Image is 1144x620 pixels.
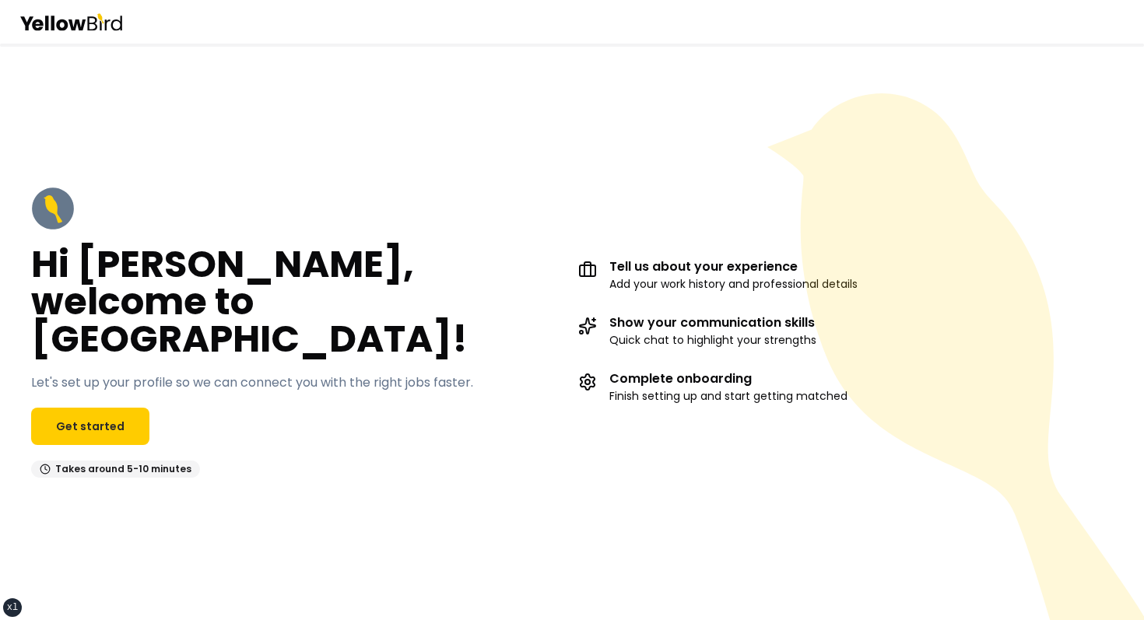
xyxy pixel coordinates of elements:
p: Finish setting up and start getting matched [609,388,847,404]
div: xl [7,601,18,614]
p: Let's set up your profile so we can connect you with the right jobs faster. [31,373,473,392]
h3: Tell us about your experience [609,261,858,273]
a: Get started [31,408,149,445]
div: Takes around 5-10 minutes [31,461,200,478]
h2: Hi [PERSON_NAME], welcome to [GEOGRAPHIC_DATA]! [31,246,566,358]
h3: Show your communication skills [609,317,816,329]
p: Quick chat to highlight your strengths [609,332,816,348]
p: Add your work history and professional details [609,276,858,292]
h3: Complete onboarding [609,373,847,385]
